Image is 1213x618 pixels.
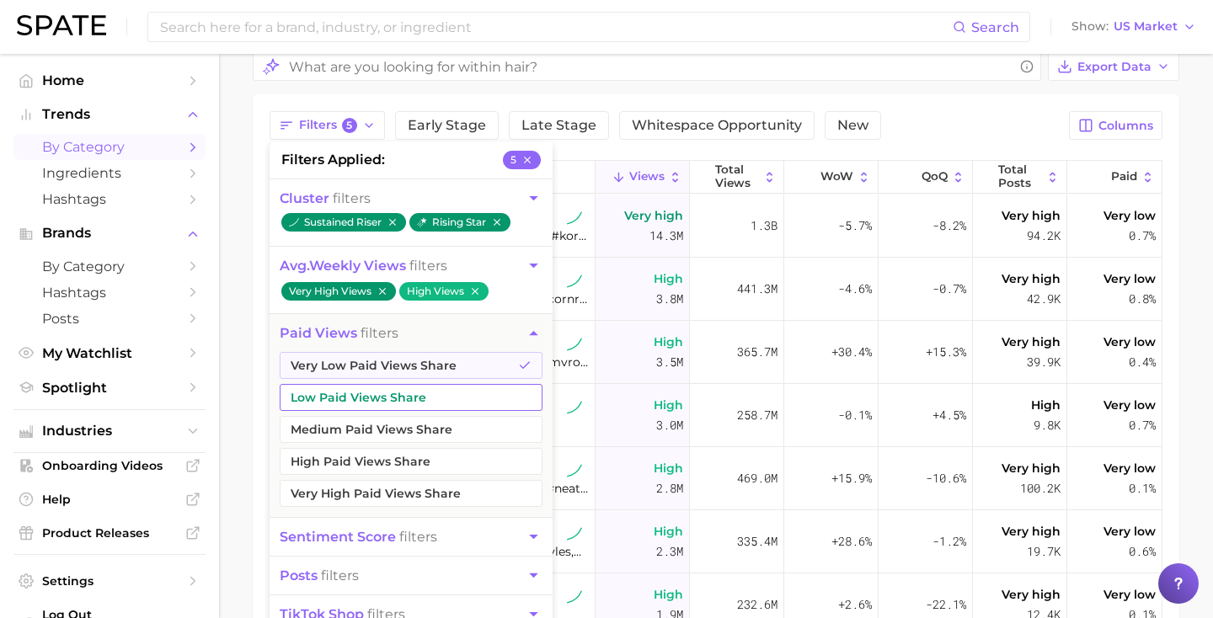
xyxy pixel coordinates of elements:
button: Paid [1067,161,1162,194]
span: by Category [42,258,177,274]
span: Ingredients [42,165,177,181]
span: High [654,458,683,478]
span: My Watchlist [42,345,177,361]
span: Very low [1103,395,1156,415]
span: 5 [342,118,357,133]
span: Late Stage [521,119,596,132]
button: head spatiktok sustained riser#headspa,#headspatreatment,#headspaasmr,#koreanheadspa,#asmrheadspa... [270,194,1162,258]
span: by Category [42,139,177,155]
span: Search [971,19,1019,35]
span: +28.6% [831,531,872,551]
span: Brands [42,226,177,241]
span: -0.7% [932,279,966,299]
span: Help [42,492,177,507]
button: posts filters [270,557,553,594]
button: Brands [13,221,206,246]
span: High [654,584,683,605]
span: +15.3% [926,342,966,362]
span: -22.1% [926,594,966,615]
span: 1.3b [751,216,777,236]
button: High Paid Views Share [280,448,542,475]
button: QoQ [879,161,973,194]
span: sentiment score [280,529,396,545]
a: Help [13,487,206,512]
button: Low Paid Views Share [280,384,542,411]
button: rising star [409,213,510,232]
span: 0.1% [1129,478,1156,498]
span: Very high [1002,332,1061,352]
a: My Watchlist [13,340,206,366]
span: Very high [1002,458,1061,478]
span: filters [280,258,447,274]
span: High [1031,395,1061,415]
a: Home [13,67,206,93]
span: -10.6% [926,468,966,488]
span: Columns [1098,119,1153,133]
span: posts [280,567,318,583]
a: by Category [13,134,206,160]
button: WoW [784,161,879,194]
span: -1.2% [932,531,966,551]
abbr: average [280,258,309,274]
button: Export Data [1048,52,1179,81]
span: Spotlight [42,380,177,396]
span: WoW [820,170,853,184]
span: 469.0m [737,468,777,488]
span: weekly views [280,258,406,274]
span: filters [280,190,371,206]
img: tiktok sustained riser [567,400,582,415]
img: tiktok sustained riser [567,526,582,541]
button: neat braidstiktok sustained riser#neatbraids,#neatbraidsnyc,#neatbraidstyles,#neatbraidsonlyHigh2... [270,447,1162,510]
a: Posts [13,306,206,332]
span: Very low [1103,205,1156,226]
span: 0.6% [1129,541,1156,562]
button: Industries [13,418,206,444]
span: Onboarding Videos [42,458,177,473]
span: High [654,395,683,415]
span: 2.3m [656,541,683,562]
span: High [654,332,683,352]
a: Product Releases [13,520,206,546]
button: micro braidstiktok sustained riser#microbraids,#microbraidstyle,#microbraidstyles,#microbraid,#mi... [270,510,1162,573]
button: Trends [13,102,206,127]
span: 9.8k [1034,415,1061,435]
span: -4.6% [838,279,872,299]
button: sustained riser [281,213,406,232]
span: 3.8m [656,289,683,309]
img: SPATE [17,15,106,35]
span: Home [42,72,177,88]
span: 258.7m [737,405,777,425]
img: tiktok sustained riser [567,210,582,226]
a: Hashtags [13,280,206,306]
span: 0.8% [1129,289,1156,309]
span: Paid [1111,170,1137,184]
span: Very low [1103,269,1156,289]
span: Posts [42,311,177,327]
a: Spotlight [13,375,206,401]
a: Settings [13,568,206,594]
span: 100.2k [1020,478,1061,498]
a: Ingredients [13,160,206,186]
span: Product Releases [42,525,177,541]
span: -5.7% [838,216,872,236]
span: 39.9k [1027,352,1061,372]
button: 5 [503,151,541,169]
img: tiktok rising star [417,217,427,227]
span: -8.2% [932,216,966,236]
a: Onboarding Videos [13,453,206,478]
a: by Category [13,253,206,280]
span: +15.9% [831,468,872,488]
button: High Views [399,282,489,301]
span: Industries [42,424,177,439]
button: Total Posts [973,161,1067,194]
span: Very high [1002,584,1061,605]
span: filters [280,567,359,583]
span: 3.5m [656,352,683,372]
span: Hashtags [42,285,177,301]
span: 42.9k [1027,289,1061,309]
button: Medium Paid Views Share [280,416,542,443]
img: tiktok sustained riser [567,337,582,352]
button: Filters5 [270,111,385,140]
button: rope twisttiktok sustained riser#ropetwist,#ropetwists,#ropetwisttutorial,#dmvropetwistsHigh3.5m3... [270,321,1162,384]
button: sentiment score filters [270,518,553,556]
